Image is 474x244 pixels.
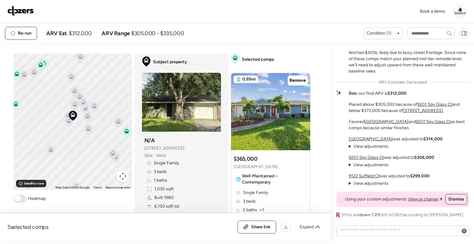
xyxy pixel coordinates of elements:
[7,223,48,231] span: 5 selected comps
[349,173,430,179] p: was adjusted to
[18,30,31,36] span: Re-run
[416,119,451,124] a: 9201 Spy Glass Ct
[349,136,443,142] p: was adjusted to
[349,155,384,160] a: 9201 Spy Glass Ct
[7,6,34,16] img: Logo
[15,182,35,190] a: Open this area in Google Maps (opens a new window)
[367,30,391,36] span: Condition (1)
[154,195,174,201] span: Built 1980
[154,212,168,218] span: Garage
[69,30,92,37] span: $312,000
[131,30,184,37] span: $305,000 - $335,000
[144,153,153,158] span: Zillow
[144,145,185,151] span: [STREET_ADDRESS]
[359,212,380,217] span: down 7.2%
[408,196,442,202] a: View or change
[106,186,130,189] a: Report a map error
[243,207,257,213] span: 2 baths
[423,136,443,142] strong: $314,000
[408,196,438,202] span: View or change
[353,181,389,186] span: View adjustments
[349,136,393,142] a: [GEOGRAPHIC_DATA]
[154,160,179,166] span: Single Family
[117,170,129,182] button: Map camera controls
[349,162,389,168] summary: View adjustments
[46,30,68,37] span: ARV Est.
[156,153,166,158] span: Realtor
[349,155,434,161] p: was adjusted to
[414,155,434,160] strong: $306,000
[403,108,443,113] a: [STREET_ADDRESS]
[349,119,469,131] p: Favored and as best comps because similar finishes.
[153,59,187,65] span: Subject property
[345,196,407,202] span: Using your custom adjustments
[388,91,406,96] strong: $312,000
[102,30,130,37] span: ARV Range
[93,186,102,189] a: Terms (opens in new tab)
[242,76,256,82] span: 0.95mi
[154,186,174,192] span: 1,030 sqft
[349,180,389,187] summary: View adjustments
[15,182,35,190] img: Google
[56,186,89,189] span: Map Data ©2025 Google
[243,198,256,205] span: 3 beds
[144,137,155,144] h3: N/A
[349,143,389,150] summary: View adjustments
[154,203,179,209] span: 6,150 sqft lot
[251,224,271,230] span: Share link
[242,173,305,185] span: Well-Maintained – Contemporary
[234,155,258,163] h3: $365,000
[289,77,306,84] span: Remove
[242,56,274,63] span: Selected comps
[234,164,278,170] span: [GEOGRAPHIC_DATA]
[154,177,167,184] span: 1 baths
[260,207,264,213] span: + 1
[243,190,268,196] span: Single Family
[353,144,389,149] span: View adjustments
[154,153,155,158] span: •
[300,224,314,230] span: Expand
[341,212,464,218] span: SFHs are YoY in 33615 according to [PERSON_NAME]
[364,119,409,124] a: [GEOGRAPHIC_DATA]
[28,196,46,202] span: Heatmap
[349,91,357,96] strong: Don
[24,181,44,186] span: Satellite view
[417,102,452,107] a: 9201 Spy Glass Ct
[349,31,469,74] p: The real head-scratcher is - it's the smallest at just 1,016 sqft yet sold for the highest price ...
[349,173,380,179] a: 9122 Suffield Ct
[420,9,445,14] span: Book a demo
[448,196,464,202] span: Dismiss
[349,101,469,114] p: Placed above $305,000 because of and below $372,000 because of .
[353,162,389,167] span: View adjustments
[154,169,167,175] span: 3 beds
[349,90,407,97] p: , our final ARV is .
[379,79,427,85] span: ARV Estimate Generated
[410,173,430,179] strong: $299,000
